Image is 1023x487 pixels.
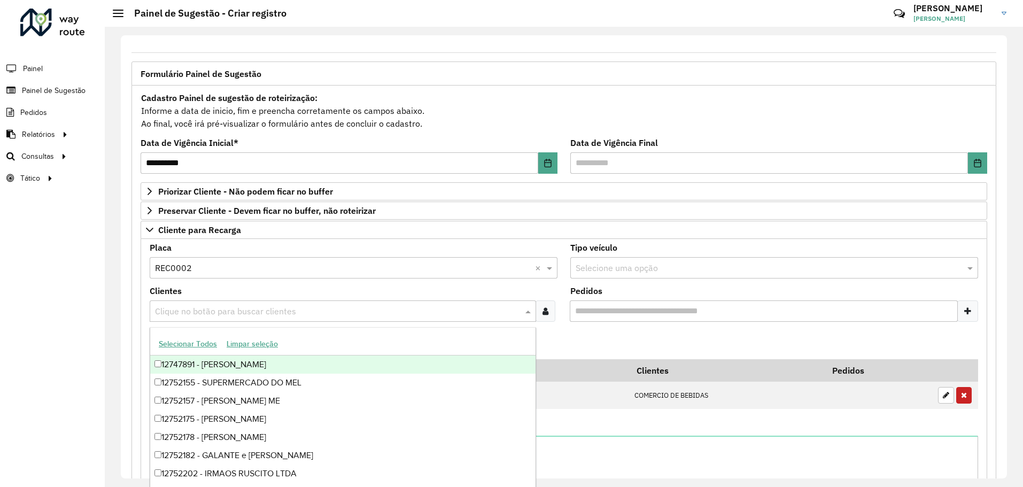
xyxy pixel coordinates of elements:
[222,336,283,352] button: Limpar seleção
[150,446,536,465] div: 12752182 - GALANTE e [PERSON_NAME]
[538,152,557,174] button: Choose Date
[825,359,932,382] th: Pedidos
[141,91,987,130] div: Informe a data de inicio, fim e preencha corretamente os campos abaixo. Ao final, você irá pré-vi...
[20,107,47,118] span: Pedidos
[158,226,241,234] span: Cliente para Recarga
[629,359,825,382] th: Clientes
[570,136,658,149] label: Data de Vigência Final
[629,382,825,409] td: COMERCIO DE BEBIDAS
[123,7,286,19] h2: Painel de Sugestão - Criar registro
[158,206,376,215] span: Preservar Cliente - Devem ficar no buffer, não roteirizar
[150,392,536,410] div: 12752157 - [PERSON_NAME] ME
[888,2,911,25] a: Contato Rápido
[141,221,987,239] a: Cliente para Recarga
[150,355,536,374] div: 12747891 - [PERSON_NAME]
[913,14,994,24] span: [PERSON_NAME]
[535,261,544,274] span: Clear all
[141,202,987,220] a: Preservar Cliente - Devem ficar no buffer, não roteirizar
[150,465,536,483] div: 12752202 - IRMAOS RUSCITO LTDA
[22,85,86,96] span: Painel de Sugestão
[570,284,602,297] label: Pedidos
[158,187,333,196] span: Priorizar Cliente - Não podem ficar no buffer
[20,173,40,184] span: Tático
[141,92,317,103] strong: Cadastro Painel de sugestão de roteirização:
[150,374,536,392] div: 12752155 - SUPERMERCADO DO MEL
[150,284,182,297] label: Clientes
[150,410,536,428] div: 12752175 - [PERSON_NAME]
[22,129,55,140] span: Relatórios
[154,336,222,352] button: Selecionar Todos
[23,63,43,74] span: Painel
[150,241,172,254] label: Placa
[141,136,238,149] label: Data de Vigência Inicial
[141,69,261,78] span: Formulário Painel de Sugestão
[968,152,987,174] button: Choose Date
[570,241,617,254] label: Tipo veículo
[913,3,994,13] h3: [PERSON_NAME]
[150,428,536,446] div: 12752178 - [PERSON_NAME]
[141,182,987,200] a: Priorizar Cliente - Não podem ficar no buffer
[21,151,54,162] span: Consultas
